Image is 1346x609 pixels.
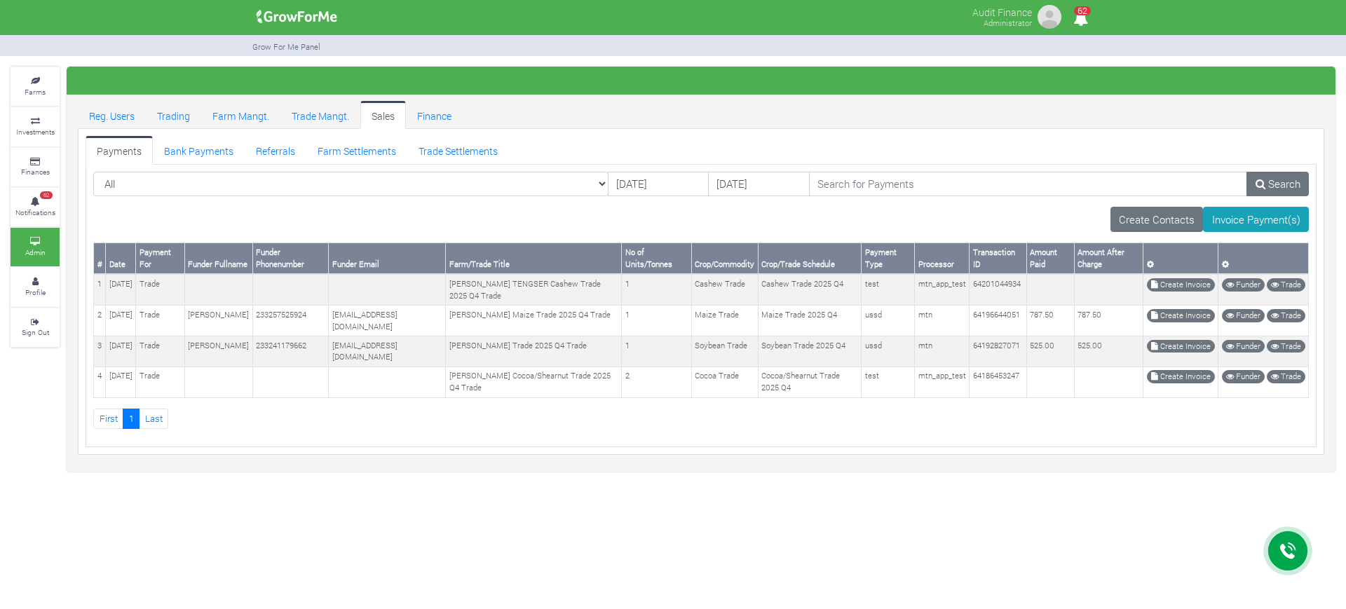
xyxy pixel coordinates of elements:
a: Payments [86,136,153,164]
td: mtn [915,336,970,367]
th: Date [106,243,136,274]
td: 525.00 [1026,336,1074,367]
td: [EMAIL_ADDRESS][DOMAIN_NAME] [329,336,446,367]
small: Finances [21,167,50,177]
input: Search for Payments [809,172,1248,197]
a: Profile [11,268,60,306]
td: mtn_app_test [915,274,970,305]
td: 525.00 [1074,336,1143,367]
a: Trade [1267,309,1305,322]
td: 64196644051 [970,306,1027,336]
td: 2 [622,367,691,397]
input: DD/MM/YYYY [608,172,709,197]
a: Finances [11,148,60,186]
td: [PERSON_NAME] Trade 2025 Q4 Trade [446,336,622,367]
td: ussd [862,336,915,367]
td: Trade [136,336,185,367]
a: 62 [1067,13,1094,27]
small: Investments [16,127,55,137]
td: 64201044934 [970,274,1027,305]
a: Funder [1222,340,1265,353]
th: Crop/Trade Schedule [758,243,862,274]
td: 233257525924 [252,306,328,336]
th: Payment Type [862,243,915,274]
td: 1 [622,336,691,367]
th: Amount Paid [1026,243,1074,274]
a: Farm Mangt. [201,101,280,129]
th: Payment For [136,243,185,274]
a: First [93,409,123,429]
td: [PERSON_NAME] TENGSER Cashew Trade 2025 Q4 Trade [446,274,622,305]
a: Farm Settlements [306,136,407,164]
th: No of Units/Tonnes [622,243,691,274]
a: Funder [1222,278,1265,292]
td: 64186453247 [970,367,1027,397]
a: Sign Out [11,308,60,347]
small: Profile [25,287,46,297]
img: growforme image [252,3,342,31]
a: Investments [11,107,60,146]
a: Create Contacts [1110,207,1204,232]
input: DD/MM/YYYY [708,172,809,197]
th: Farm/Trade Title [446,243,622,274]
a: Funder [1222,370,1265,383]
td: 3 [94,336,106,367]
a: Sales [360,101,406,129]
small: Grow For Me Panel [252,41,320,52]
nav: Page Navigation [93,409,1309,429]
a: Trade [1267,370,1305,383]
td: Trade [136,306,185,336]
td: mtn [915,306,970,336]
td: 2 [94,306,106,336]
td: [DATE] [106,336,136,367]
td: [DATE] [106,306,136,336]
td: 787.50 [1026,306,1074,336]
td: Soybean Trade 2025 Q4 [758,336,862,367]
a: Create Invoice [1147,309,1215,322]
img: growforme image [1035,3,1063,31]
td: Maize Trade 2025 Q4 [758,306,862,336]
td: mtn_app_test [915,367,970,397]
small: Sign Out [22,327,49,337]
td: 233241179662 [252,336,328,367]
td: test [862,274,915,305]
td: Trade [136,367,185,397]
td: [DATE] [106,367,136,397]
a: Referrals [245,136,306,164]
th: Processor [915,243,970,274]
td: 1 [622,306,691,336]
small: Farms [25,87,46,97]
a: Trade [1267,340,1305,353]
a: Create Invoice [1147,340,1215,353]
a: Last [139,409,168,429]
th: Crop/Commodity [691,243,758,274]
a: Trade Settlements [407,136,509,164]
th: Funder Email [329,243,446,274]
td: Maize Trade [691,306,758,336]
td: Cocoa Trade [691,367,758,397]
th: # [94,243,106,274]
td: [PERSON_NAME] [184,336,252,367]
a: Finance [406,101,463,129]
a: Create Invoice [1147,278,1215,292]
td: 1 [94,274,106,305]
a: Invoice Payment(s) [1203,207,1309,232]
a: Trading [146,101,201,129]
small: Notifications [15,207,55,217]
small: Administrator [984,18,1032,28]
td: 787.50 [1074,306,1143,336]
td: [PERSON_NAME] Cocoa/Shearnut Trade 2025 Q4 Trade [446,367,622,397]
a: Farms [11,67,60,106]
td: [PERSON_NAME] [184,306,252,336]
td: Cashew Trade 2025 Q4 [758,274,862,305]
td: ussd [862,306,915,336]
th: Transaction ID [970,243,1027,274]
td: Trade [136,274,185,305]
td: Soybean Trade [691,336,758,367]
td: Cocoa/Shearnut Trade 2025 Q4 [758,367,862,397]
a: Funder [1222,309,1265,322]
a: Create Invoice [1147,370,1215,383]
small: Admin [25,247,46,257]
th: Funder Phonenumber [252,243,328,274]
a: Trade [1267,278,1305,292]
